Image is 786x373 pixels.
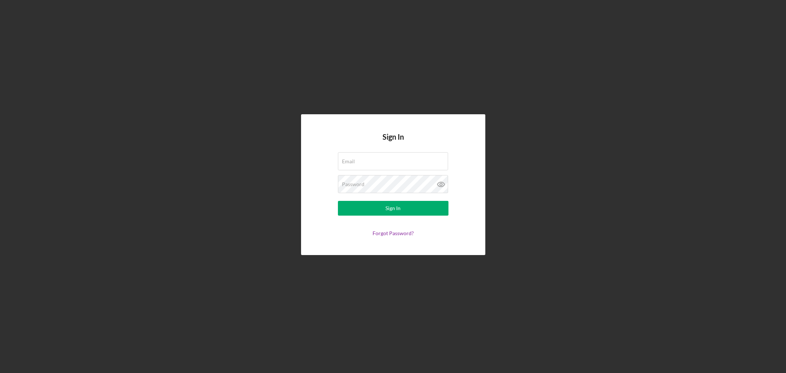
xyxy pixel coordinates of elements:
button: Sign In [338,201,448,216]
h4: Sign In [382,133,404,152]
label: Password [342,181,364,187]
label: Email [342,158,355,164]
div: Sign In [385,201,401,216]
a: Forgot Password? [373,230,414,236]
